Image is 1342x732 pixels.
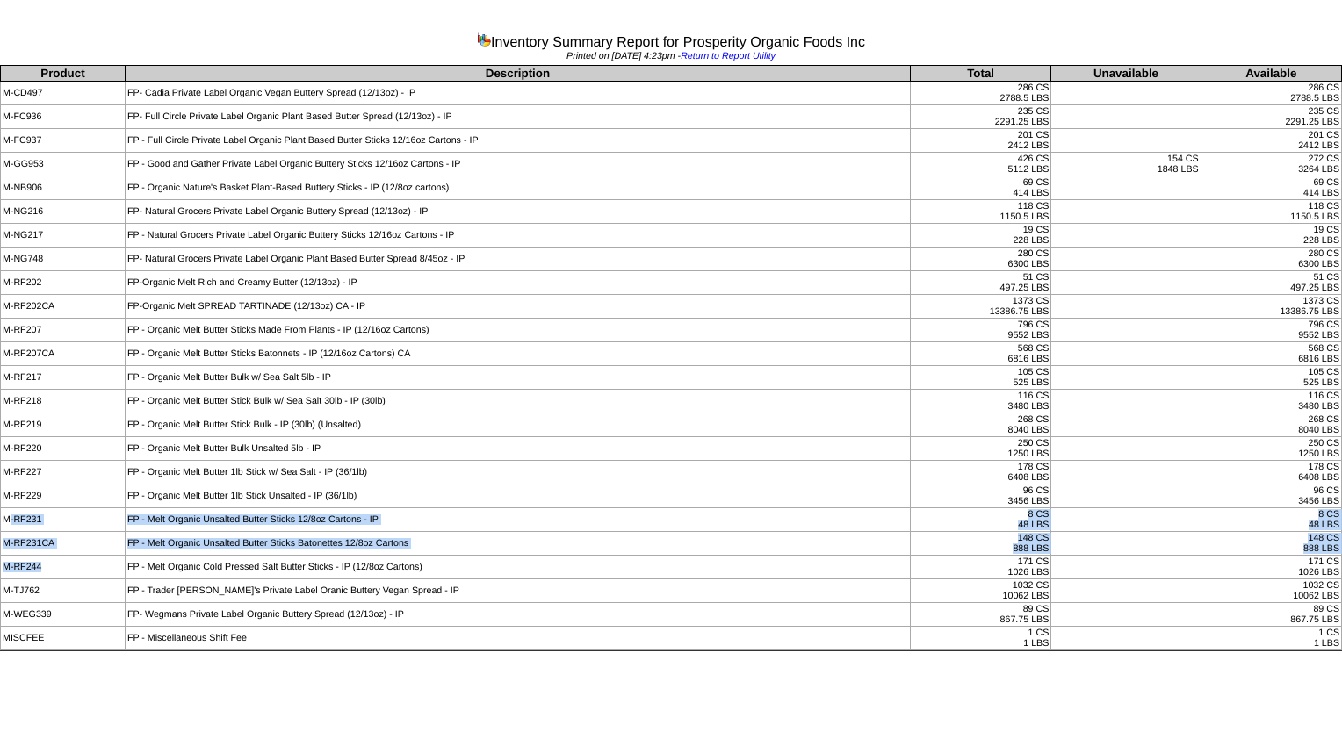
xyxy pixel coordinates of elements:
[910,484,1050,508] td: 96 CS 3456 LBS
[125,153,910,176] td: FP - Good and Gather Private Label Organic Buttery Sticks 12/16oz Cartons - IP
[1,82,126,105] td: M-CD497
[125,295,910,319] td: FP-Organic Melt SPREAD TARTINADE (12/13oz) CA - IP
[910,556,1050,579] td: 171 CS 1026 LBS
[1,461,126,484] td: M-RF227
[1,413,126,437] td: M-RF219
[1201,271,1341,295] td: 51 CS 497.25 LBS
[910,176,1050,200] td: 69 CS 414 LBS
[910,413,1050,437] td: 268 CS 8040 LBS
[1,342,126,366] td: M-RF207CA
[910,627,1050,650] td: 1 CS 1 LBS
[125,176,910,200] td: FP - Organic Nature's Basket Plant-Based Buttery Sticks - IP (12/8oz cartons)
[125,484,910,508] td: FP - Organic Melt Butter 1lb Stick Unsalted - IP (36/1lb)
[910,461,1050,484] td: 178 CS 6408 LBS
[1,129,126,153] td: M-FC937
[1,176,126,200] td: M-NB906
[910,508,1050,532] td: 8 CS 48 LBS
[1201,461,1341,484] td: 178 CS 6408 LBS
[125,366,910,390] td: FP - Organic Melt Butter Bulk w/ Sea Salt 5lb - IP
[125,66,910,82] th: Description
[910,366,1050,390] td: 105 CS 525 LBS
[1,319,126,342] td: M-RF207
[1,437,126,461] td: M-RF220
[1201,319,1341,342] td: 796 CS 9552 LBS
[1,271,126,295] td: M-RF202
[1201,508,1341,532] td: 8 CS 48 LBS
[1,224,126,248] td: M-NG217
[125,508,910,532] td: FP - Melt Organic Unsalted Butter Sticks 12/8oz Cartons - IP
[125,390,910,413] td: FP - Organic Melt Butter Stick Bulk w/ Sea Salt 30lb - IP (30lb)
[125,437,910,461] td: FP - Organic Melt Butter Bulk Unsalted 5lb - IP
[1201,129,1341,153] td: 201 CS 2412 LBS
[910,200,1050,224] td: 118 CS 1150.5 LBS
[1051,153,1201,176] td: 154 CS 1848 LBS
[1,105,126,129] td: M-FC936
[910,66,1050,82] th: Total
[1,66,126,82] th: Product
[1201,413,1341,437] td: 268 CS 8040 LBS
[1201,437,1341,461] td: 250 CS 1250 LBS
[1,390,126,413] td: M-RF218
[125,271,910,295] td: FP-Organic Melt Rich and Creamy Butter (12/13oz) - IP
[1201,295,1341,319] td: 1373 CS 13386.75 LBS
[1201,66,1341,82] th: Available
[125,129,910,153] td: FP - Full Circle Private Label Organic Plant Based Butter Sticks 12/16oz Cartons - IP
[125,461,910,484] td: FP - Organic Melt Butter 1lb Stick w/ Sea Salt - IP (36/1lb)
[1051,66,1201,82] th: Unavailable
[1,248,126,271] td: M-NG748
[1201,627,1341,650] td: 1 CS 1 LBS
[910,129,1050,153] td: 201 CS 2412 LBS
[1201,342,1341,366] td: 568 CS 6816 LBS
[910,153,1050,176] td: 426 CS 5112 LBS
[910,295,1050,319] td: 1373 CS 13386.75 LBS
[1201,603,1341,627] td: 89 CS 867.75 LBS
[1201,484,1341,508] td: 96 CS 3456 LBS
[1,627,126,650] td: MISCFEE
[1,532,126,556] td: M-RF231CA
[910,390,1050,413] td: 116 CS 3480 LBS
[910,105,1050,129] td: 235 CS 2291.25 LBS
[910,319,1050,342] td: 796 CS 9552 LBS
[1,484,126,508] td: M-RF229
[1201,82,1341,105] td: 286 CS 2788.5 LBS
[910,579,1050,603] td: 1032 CS 10062 LBS
[125,603,910,627] td: FP- Wegmans Private Label Organic Buttery Spread (12/13oz) - IP
[125,224,910,248] td: FP - Natural Grocers Private Label Organic Buttery Sticks 12/16oz Cartons - IP
[125,627,910,650] td: FP - Miscellaneous Shift Fee
[1201,579,1341,603] td: 1032 CS 10062 LBS
[1201,176,1341,200] td: 69 CS 414 LBS
[1,556,126,579] td: M-RF244
[125,413,910,437] td: FP - Organic Melt Butter Stick Bulk - IP (30lb) (Unsalted)
[125,532,910,556] td: FP - Melt Organic Unsalted Butter Sticks Batonettes 12/8oz Cartons
[910,532,1050,556] td: 148 CS 888 LBS
[125,579,910,603] td: FP - Trader [PERSON_NAME]'s Private Label Oranic Buttery Vegan Spread - IP
[910,603,1050,627] td: 89 CS 867.75 LBS
[910,248,1050,271] td: 280 CS 6300 LBS
[125,105,910,129] td: FP- Full Circle Private Label Organic Plant Based Butter Spread (12/13oz) - IP
[910,437,1050,461] td: 250 CS 1250 LBS
[1,508,126,532] td: M-RF231
[910,82,1050,105] td: 286 CS 2788.5 LBS
[1,153,126,176] td: M-GG953
[1,295,126,319] td: M-RF202CA
[1201,366,1341,390] td: 105 CS 525 LBS
[1,603,126,627] td: M-WEG339
[1,579,126,603] td: M-TJ762
[125,82,910,105] td: FP- Cadia Private Label Organic Vegan Buttery Spread (12/13oz) - IP
[1201,105,1341,129] td: 235 CS 2291.25 LBS
[1201,153,1341,176] td: 272 CS 3264 LBS
[910,342,1050,366] td: 568 CS 6816 LBS
[910,271,1050,295] td: 51 CS 497.25 LBS
[1201,556,1341,579] td: 171 CS 1026 LBS
[1201,532,1341,556] td: 148 CS 888 LBS
[1,200,126,224] td: M-NG216
[910,224,1050,248] td: 19 CS 228 LBS
[1,366,126,390] td: M-RF217
[125,200,910,224] td: FP- Natural Grocers Private Label Organic Buttery Spread (12/13oz) - IP
[125,319,910,342] td: FP - Organic Melt Butter Sticks Made From Plants - IP (12/16oz Cartons)
[125,248,910,271] td: FP- Natural Grocers Private Label Organic Plant Based Butter Spread 8/45oz - IP
[125,556,910,579] td: FP - Melt Organic Cold Pressed Salt Butter Sticks - IP (12/8oz Cartons)
[1201,390,1341,413] td: 116 CS 3480 LBS
[1201,224,1341,248] td: 19 CS 228 LBS
[125,342,910,366] td: FP - Organic Melt Butter Sticks Batonnets - IP (12/16oz Cartons) CA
